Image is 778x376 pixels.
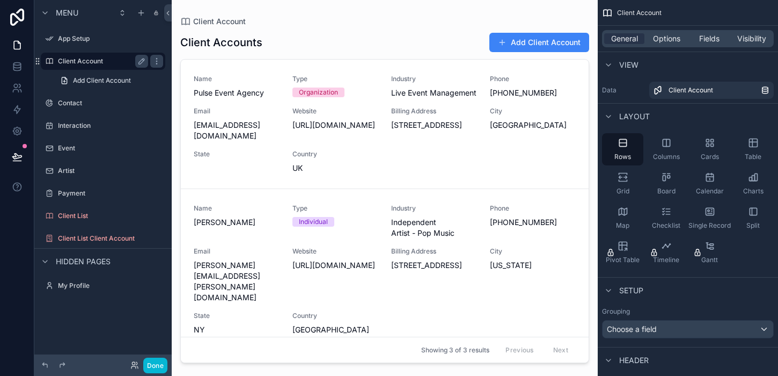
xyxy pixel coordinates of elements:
button: Single Record [689,202,730,234]
button: Grid [602,168,643,200]
a: Client List Client Account [41,230,165,247]
span: Menu [56,8,78,18]
span: Board [657,187,676,196]
button: Pivot Table [602,236,643,269]
button: Charts [732,168,774,200]
a: App Setup [41,30,165,47]
span: Checklist [652,221,680,230]
span: Client Account [617,9,662,17]
span: Pivot Table [606,256,640,264]
span: Add Client Account [73,76,131,85]
span: Table [745,153,761,161]
a: Client Account [41,53,165,70]
span: Single Record [688,221,731,230]
button: Split [732,202,774,234]
button: Map [602,202,643,234]
button: Gantt [689,236,730,269]
a: My Profile [41,277,165,294]
a: Event [41,140,165,157]
span: Map [616,221,629,230]
span: Split [746,221,760,230]
span: Visibility [737,33,766,44]
a: Add Client Account [54,72,165,89]
button: Choose a field [602,320,774,338]
label: Interaction [58,121,163,130]
a: Client List [41,207,165,225]
span: Client Account [669,86,713,95]
label: Payment [58,189,163,198]
span: Showing 3 of 3 results [421,346,489,355]
span: Charts [743,187,764,196]
label: Artist [58,167,163,175]
span: Timeline [653,256,679,264]
label: Client Account [58,57,144,66]
button: Columns [645,133,687,165]
a: Interaction [41,117,165,134]
span: Layout [619,111,650,122]
button: Calendar [689,168,730,200]
label: Data [602,86,645,95]
span: Columns [653,153,680,161]
button: Done [143,358,167,373]
span: Header [619,355,649,366]
span: Rows [614,153,631,161]
button: Checklist [645,202,687,234]
span: Setup [619,285,643,296]
button: Rows [602,133,643,165]
span: Options [653,33,680,44]
label: Client List [58,212,163,220]
span: View [619,60,638,70]
span: Fields [699,33,720,44]
span: Grid [616,187,629,196]
label: My Profile [58,281,163,290]
span: Cards [701,153,719,161]
a: Payment [41,185,165,202]
button: Timeline [645,236,687,269]
span: Choose a field [607,324,657,334]
button: Board [645,168,687,200]
button: Cards [689,133,730,165]
span: General [611,33,638,44]
label: Contact [58,99,163,107]
a: Client Account [649,82,774,99]
a: Artist [41,162,165,179]
button: Table [732,133,774,165]
label: Grouping [602,307,630,316]
span: Hidden pages [56,256,111,267]
label: Client List Client Account [58,234,163,243]
label: App Setup [58,34,163,43]
span: Calendar [696,187,724,196]
span: Gantt [701,256,718,264]
a: Contact [41,95,165,112]
label: Event [58,144,163,153]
